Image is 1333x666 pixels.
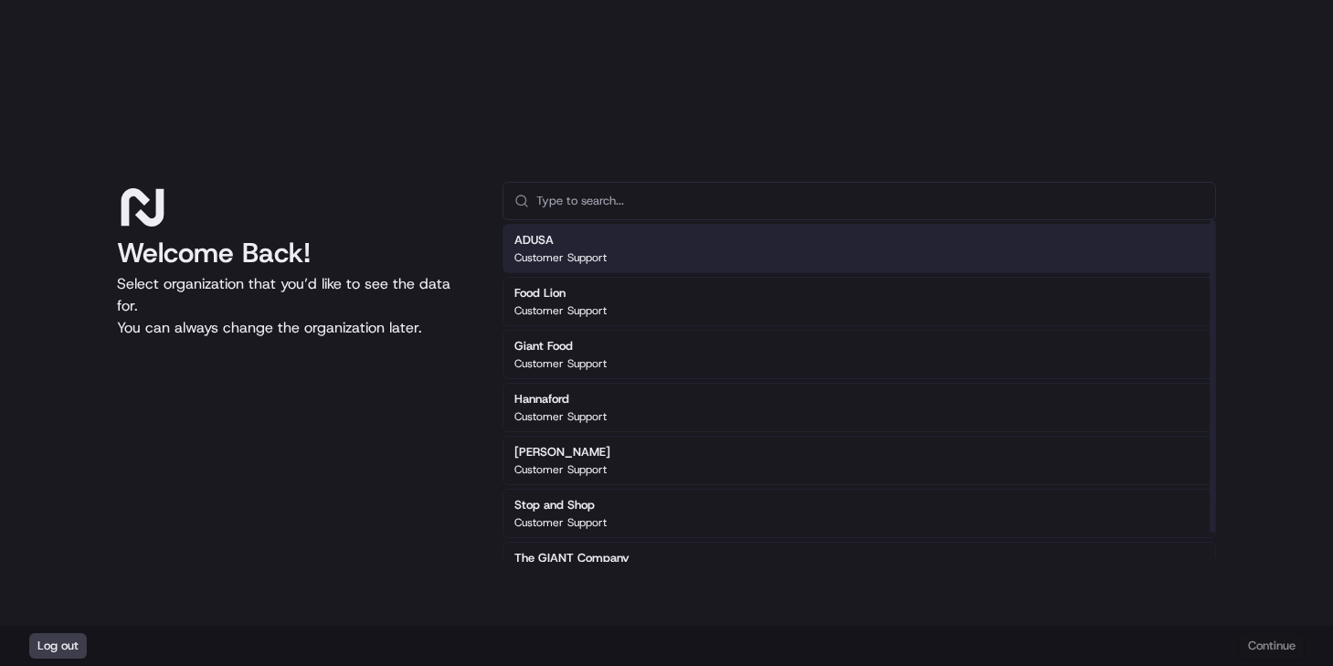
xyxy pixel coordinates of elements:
[514,515,607,530] p: Customer Support
[514,232,607,248] h2: ADUSA
[514,497,607,513] h2: Stop and Shop
[514,356,607,371] p: Customer Support
[514,250,607,265] p: Customer Support
[536,183,1204,219] input: Type to search...
[514,303,607,318] p: Customer Support
[117,273,473,339] p: Select organization that you’d like to see the data for. You can always change the organization l...
[503,220,1216,595] div: Suggestions
[514,285,607,301] h2: Food Lion
[514,391,607,407] h2: Hannaford
[514,444,610,460] h2: [PERSON_NAME]
[29,633,87,659] button: Log out
[514,462,607,477] p: Customer Support
[514,338,607,354] h2: Giant Food
[514,409,607,424] p: Customer Support
[117,237,473,270] h1: Welcome Back!
[514,550,629,566] h2: The GIANT Company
